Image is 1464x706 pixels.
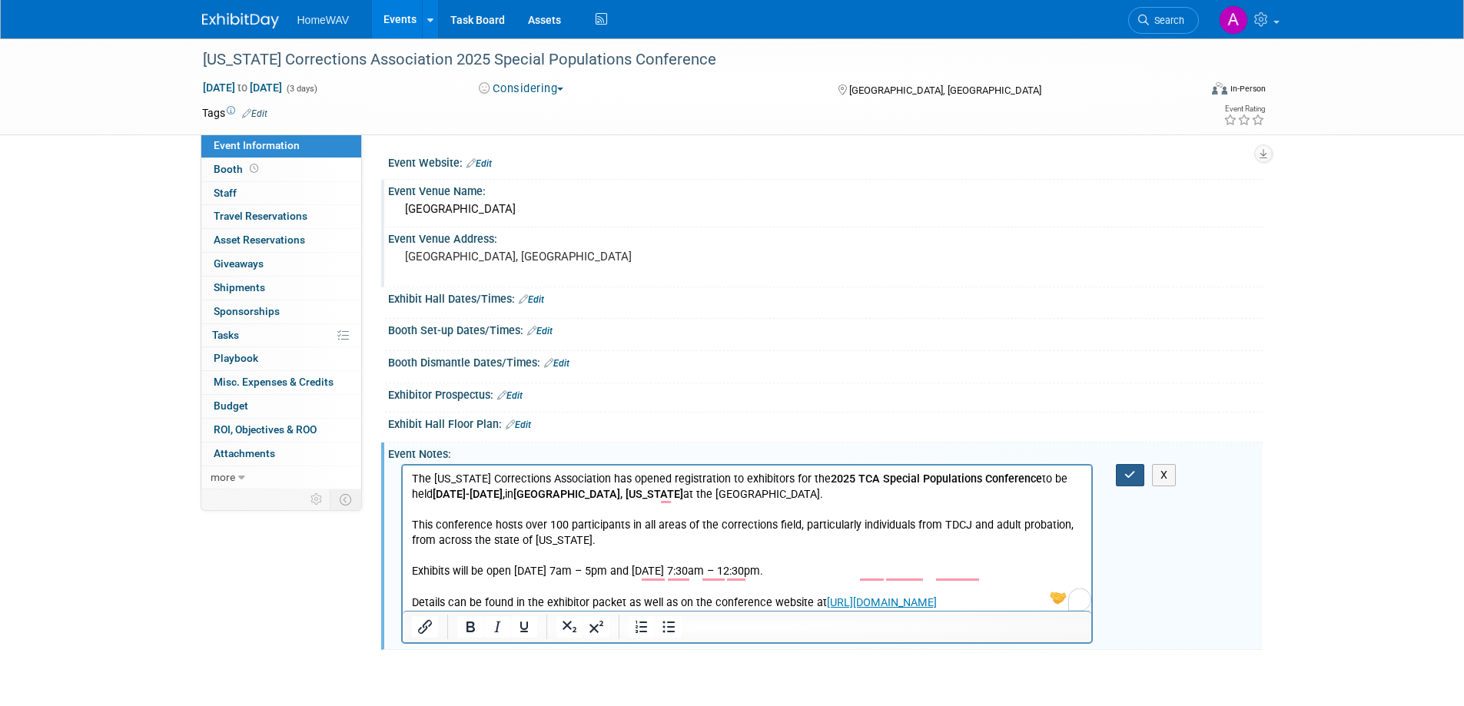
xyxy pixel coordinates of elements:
[201,134,361,157] a: Event Information
[388,151,1263,171] div: Event Website:
[214,139,300,151] span: Event Information
[1152,464,1177,486] button: X
[544,358,569,369] a: Edit
[1230,83,1266,94] div: In-Person
[214,257,264,270] span: Giveaways
[473,81,569,97] button: Considering
[400,197,1251,221] div: [GEOGRAPHIC_DATA]
[388,319,1263,339] div: Booth Set-up Dates/Times:
[201,324,361,347] a: Tasks
[202,105,267,121] td: Tags
[214,234,305,246] span: Asset Reservations
[198,46,1176,74] div: [US_STATE] Corrections Association 2025 Special Populations Conference
[849,85,1041,96] span: [GEOGRAPHIC_DATA], [GEOGRAPHIC_DATA]
[1212,82,1227,94] img: Format-Inperson.png
[405,250,735,264] pre: [GEOGRAPHIC_DATA], [GEOGRAPHIC_DATA]
[201,205,361,228] a: Travel Reservations
[403,466,1092,611] iframe: Rich Text Area
[201,419,361,442] a: ROI, Objectives & ROO
[1108,80,1266,103] div: Event Format
[214,399,248,412] span: Budget
[1149,15,1184,26] span: Search
[202,81,283,94] span: [DATE] [DATE]
[1128,7,1199,34] a: Search
[201,300,361,323] a: Sponsorships
[201,442,361,466] a: Attachments
[412,616,438,638] button: Insert/edit link
[484,616,510,638] button: Italic
[388,351,1263,371] div: Booth Dismantle Dates/Times:
[1223,105,1265,113] div: Event Rating
[214,305,280,317] span: Sponsorships
[201,253,361,276] a: Giveaways
[466,158,492,169] a: Edit
[1219,5,1248,35] img: Amanda Jasper
[214,376,334,388] span: Misc. Expenses & Credits
[201,466,361,489] a: more
[388,383,1263,403] div: Exhibitor Prospectus:
[506,419,531,430] a: Edit
[497,390,523,401] a: Edit
[214,163,261,175] span: Booth
[242,108,267,119] a: Edit
[583,616,609,638] button: Superscript
[297,14,350,26] span: HomeWAV
[214,210,307,222] span: Travel Reservations
[527,326,553,336] a: Edit
[201,229,361,252] a: Asset Reservations
[214,352,258,364] span: Playbook
[202,13,279,28] img: ExhibitDay
[330,489,361,509] td: Toggle Event Tabs
[388,442,1263,462] div: Event Notes:
[388,180,1263,199] div: Event Venue Name:
[214,423,317,436] span: ROI, Objectives & ROO
[457,616,483,638] button: Bold
[214,281,265,293] span: Shipments
[629,616,655,638] button: Numbered list
[388,227,1263,247] div: Event Venue Address:
[656,616,682,638] button: Bullet list
[388,287,1263,307] div: Exhibit Hall Dates/Times:
[201,182,361,205] a: Staff
[556,616,583,638] button: Subscript
[201,347,361,370] a: Playbook
[201,277,361,300] a: Shipments
[214,187,237,199] span: Staff
[235,81,250,94] span: to
[388,413,1263,433] div: Exhibit Hall Floor Plan:
[201,395,361,418] a: Budget
[285,84,317,94] span: (3 days)
[511,616,537,638] button: Underline
[201,371,361,394] a: Misc. Expenses & Credits
[211,471,235,483] span: more
[247,163,261,174] span: Booth not reserved yet
[201,158,361,181] a: Booth
[212,329,239,341] span: Tasks
[519,294,544,305] a: Edit
[304,489,330,509] td: Personalize Event Tab Strip
[214,447,275,459] span: Attachments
